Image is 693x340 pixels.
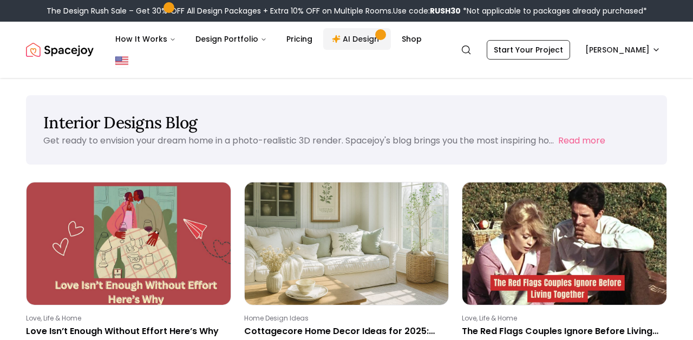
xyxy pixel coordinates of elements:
[26,22,667,78] nav: Global
[393,5,461,16] span: Use code:
[26,39,94,61] a: Spacejoy
[323,28,391,50] a: AI Design
[462,314,663,323] p: Love, Life & Home
[26,314,227,323] p: Love, Life & Home
[393,28,430,50] a: Shop
[462,325,663,338] p: The Red Flags Couples Ignore Before Living Together (and How to Handle Them)
[107,28,185,50] button: How It Works
[579,40,667,60] button: [PERSON_NAME]
[47,5,647,16] div: The Design Rush Sale – Get 30% OFF All Design Packages + Extra 10% OFF on Multiple Rooms.
[26,325,227,338] p: Love Isn’t Enough Without Effort Here’s Why
[430,5,461,16] b: RUSH30
[115,54,128,67] img: United States
[43,134,554,147] p: Get ready to envision your dream home in a photo-realistic 3D render. Spacejoy's blog brings you ...
[245,182,449,305] img: Cottagecore Home Decor Ideas for 2025: Cozy, Rustic, and Trending Styles
[244,325,445,338] p: Cottagecore Home Decor Ideas for 2025: Cozy, Rustic, and Trending Styles
[27,182,231,305] img: Love Isn’t Enough Without Effort Here’s Why
[558,134,605,147] button: Read more
[462,182,666,305] img: The Red Flags Couples Ignore Before Living Together (and How to Handle Them)
[43,113,650,132] h1: Interior Designs Blog
[26,39,94,61] img: Spacejoy Logo
[244,314,445,323] p: Home Design Ideas
[187,28,276,50] button: Design Portfolio
[461,5,647,16] span: *Not applicable to packages already purchased*
[107,28,430,50] nav: Main
[487,40,570,60] a: Start Your Project
[278,28,321,50] a: Pricing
